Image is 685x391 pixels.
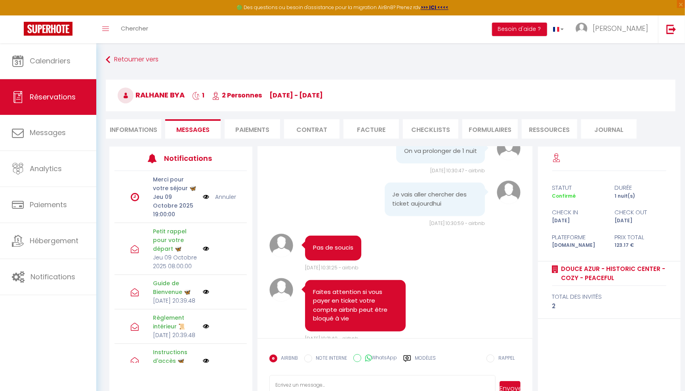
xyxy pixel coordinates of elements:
li: FORMULAIRES [462,119,518,139]
img: avatar.png [269,278,293,302]
img: avatar.png [269,234,293,257]
li: Facture [343,119,399,139]
p: Instructions d'accès 🦋 [153,348,198,365]
div: check out [609,208,672,217]
span: 2 Personnes [212,91,262,100]
img: Super Booking [24,22,73,36]
p: Merci pour votre séjour 🦋 [153,175,198,193]
a: Chercher [115,15,154,43]
a: ... [PERSON_NAME] [570,15,658,43]
a: >>> ICI <<<< [421,4,448,11]
li: Informations [106,119,161,139]
p: [DATE] 20:39:48 [153,296,198,305]
div: [DOMAIN_NAME] [547,242,609,249]
li: Journal [581,119,637,139]
h3: Notifications [164,149,219,167]
div: Prix total [609,233,672,242]
span: Confirmé [552,193,576,199]
img: ... [576,23,588,34]
li: Ressources [522,119,577,139]
span: Messages [30,128,66,137]
li: CHECKLISTS [403,119,458,139]
p: Jeu 09 Octobre 2025 08:00:00 [153,253,198,271]
p: [DATE] 20:39:48 [153,331,198,340]
span: [DATE] 10:31:49 - airbnb [305,336,359,342]
span: Ralhane Bya [118,90,185,100]
span: 1 [192,91,204,100]
label: Modèles [415,355,436,368]
span: [DATE] 10:30:59 - airbnb [429,220,485,227]
span: Calendriers [30,56,71,66]
p: Règlement intérieur 📜 [153,313,198,331]
div: check in [547,208,609,217]
img: logout [666,24,676,34]
img: NO IMAGE [203,323,209,330]
div: 123.17 € [609,242,672,249]
div: Plateforme [547,233,609,242]
span: [DATE] 10:30:47 - airbnb [430,168,485,174]
label: WhatsApp [361,354,397,363]
img: avatar.png [497,137,521,160]
a: Retourner vers [106,53,675,67]
div: total des invités [552,292,666,301]
p: Petit rappel pour votre départ 🦋 [153,227,198,253]
div: [DATE] [609,217,672,225]
button: Besoin d'aide ? [492,23,547,36]
img: NO IMAGE [203,193,209,201]
span: Paiements [30,200,67,210]
span: Réservations [30,92,76,102]
p: Guide de Bienvenue 🦋 [153,279,198,296]
span: Notifications [31,272,75,282]
img: avatar.png [497,181,521,204]
span: [PERSON_NAME] [593,23,648,33]
a: Annuler [215,193,236,201]
li: Contrat [284,119,340,139]
label: RAPPEL [494,355,515,363]
span: [DATE] - [DATE] [269,91,323,100]
img: NO IMAGE [203,289,209,295]
img: NO IMAGE [203,246,209,252]
pre: Pas de soucis [313,244,353,253]
label: NOTE INTERNE [312,355,347,363]
img: NO IMAGE [203,358,209,364]
div: 1 nuit(s) [609,193,672,200]
div: 2 [552,301,666,311]
pre: Faites attention si vous payer en ticket votre compte airbnb peut être bloqué à vie [313,288,398,324]
p: Jeu 09 Octobre 2025 19:00:00 [153,193,198,219]
a: Douce Azur - Historic Center - Cozy - Peaceful [559,264,666,283]
span: Hébergement [30,236,78,246]
span: [DATE] 10:31:25 - airbnb [305,265,359,271]
span: Analytics [30,164,62,174]
pre: On va prolonger de 1 nuit [404,147,477,156]
div: statut [547,183,609,193]
div: [DATE] [547,217,609,225]
pre: Je vais aller chercher des ticket aujourdhui [393,191,477,208]
div: durée [609,183,672,193]
li: Paiements [225,119,280,139]
span: Chercher [121,24,148,32]
span: Messages [176,125,210,134]
label: AIRBNB [277,355,298,363]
